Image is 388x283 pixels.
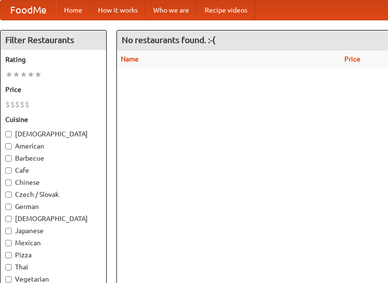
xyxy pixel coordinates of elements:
ng-pluralize: No restaurants found. :-( [122,35,215,45]
label: Thai [5,262,101,272]
a: Recipe videos [197,0,255,20]
input: American [5,143,12,149]
label: German [5,202,101,211]
li: ★ [5,69,13,80]
li: $ [20,99,25,110]
input: Mexican [5,240,12,246]
h4: Filter Restaurants [0,30,106,50]
h5: Price [5,85,101,94]
input: Czech / Slovak [5,192,12,198]
li: ★ [20,69,27,80]
label: Japanese [5,226,101,236]
label: Barbecue [5,153,101,163]
a: How it works [90,0,145,20]
label: Cafe [5,165,101,175]
a: Price [344,55,360,63]
li: ★ [27,69,34,80]
li: ★ [13,69,20,80]
label: [DEMOGRAPHIC_DATA] [5,214,101,223]
a: Home [56,0,90,20]
a: FoodMe [0,0,56,20]
h5: Cuisine [5,115,101,124]
label: Mexican [5,238,101,248]
input: Chinese [5,179,12,186]
input: Japanese [5,228,12,234]
input: Thai [5,264,12,270]
label: American [5,141,101,151]
input: Cafe [5,167,12,174]
a: Who we are [145,0,197,20]
li: $ [10,99,15,110]
input: Vegetarian [5,276,12,283]
li: ★ [34,69,42,80]
li: $ [15,99,20,110]
li: $ [5,99,10,110]
label: [DEMOGRAPHIC_DATA] [5,129,101,139]
h5: Rating [5,55,101,64]
label: Chinese [5,178,101,187]
input: Pizza [5,252,12,258]
input: German [5,204,12,210]
input: [DEMOGRAPHIC_DATA] [5,216,12,222]
input: [DEMOGRAPHIC_DATA] [5,131,12,137]
input: Barbecue [5,155,12,162]
a: Name [121,55,139,63]
li: $ [25,99,30,110]
label: Pizza [5,250,101,260]
label: Czech / Slovak [5,190,101,199]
